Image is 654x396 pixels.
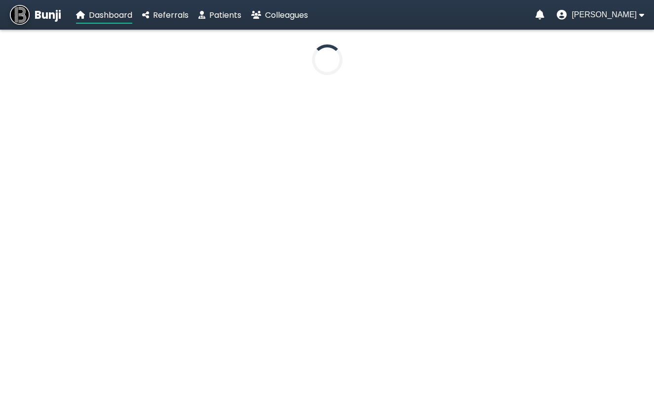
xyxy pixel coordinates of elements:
button: User menu [557,10,644,20]
a: Patients [198,9,241,21]
a: Dashboard [76,9,132,21]
span: Referrals [153,9,189,21]
span: Dashboard [89,9,132,21]
span: Bunji [35,7,61,23]
span: Colleagues [265,9,308,21]
a: Colleagues [251,9,308,21]
a: Bunji [10,5,61,25]
a: Referrals [142,9,189,21]
span: Patients [209,9,241,21]
img: Bunji Dental Referral Management [10,5,30,25]
a: Notifications [536,10,544,20]
span: [PERSON_NAME] [572,10,637,19]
